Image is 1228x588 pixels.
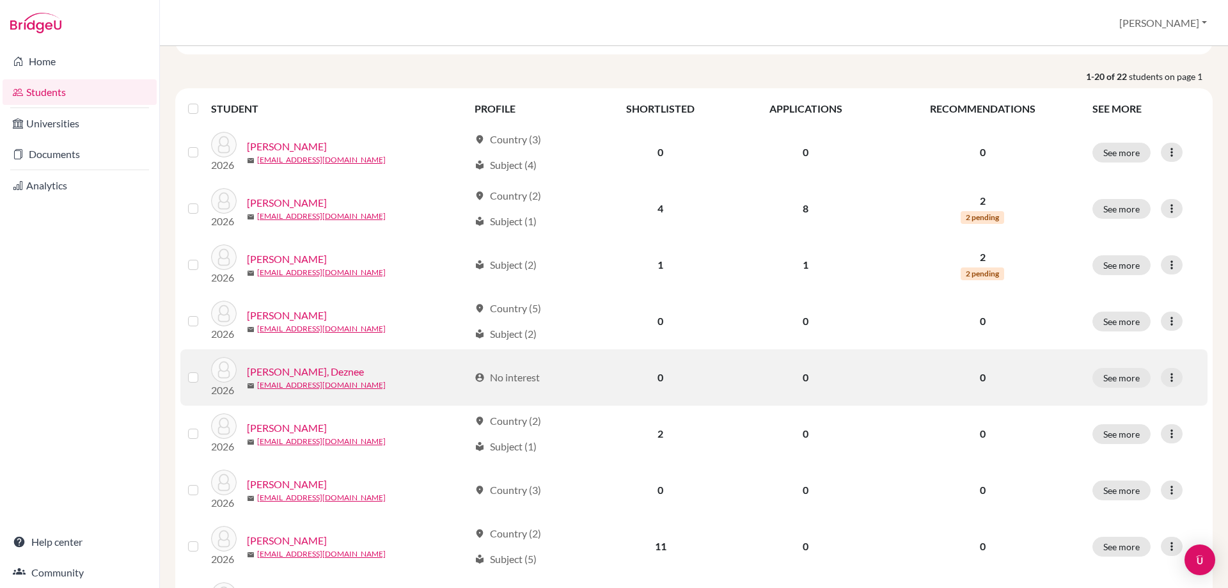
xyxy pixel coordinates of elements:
button: See more [1092,255,1151,275]
span: location_on [475,485,485,495]
img: Atha, Peter [211,244,237,270]
p: 0 [888,145,1077,160]
a: Students [3,79,157,105]
span: mail [247,495,255,502]
button: See more [1092,143,1151,163]
a: [PERSON_NAME] [247,533,327,548]
span: mail [247,157,255,164]
a: [PERSON_NAME], Deznee [247,364,364,379]
span: local_library [475,216,485,226]
td: 0 [731,462,880,518]
td: 1 [731,237,880,293]
button: [PERSON_NAME] [1114,11,1213,35]
span: mail [247,213,255,221]
button: See more [1092,199,1151,219]
td: 4 [590,180,731,237]
div: Country (2) [475,413,541,429]
p: 0 [888,539,1077,554]
strong: 1-20 of 22 [1086,70,1129,83]
img: Gutiérrez, Samantha [211,470,237,495]
a: [PERSON_NAME] [247,139,327,154]
img: Abuhassan, Maryam [211,132,237,157]
a: [EMAIL_ADDRESS][DOMAIN_NAME] [257,548,386,560]
span: mail [247,326,255,333]
img: Guevara, Jeremy [211,413,237,439]
p: 2 [888,193,1077,209]
a: [EMAIL_ADDRESS][DOMAIN_NAME] [257,323,386,335]
button: See more [1092,424,1151,444]
span: mail [247,269,255,277]
a: Community [3,560,157,585]
p: 0 [888,370,1077,385]
td: 0 [731,124,880,180]
img: Cisneros, Andrea [211,301,237,326]
a: [EMAIL_ADDRESS][DOMAIN_NAME] [257,492,386,504]
a: [PERSON_NAME] [247,195,327,211]
td: 0 [590,124,731,180]
span: local_library [475,329,485,339]
div: Subject (1) [475,214,537,229]
p: 2026 [211,383,237,398]
a: [EMAIL_ADDRESS][DOMAIN_NAME] [257,211,386,222]
p: 2 [888,250,1077,265]
a: [PERSON_NAME] [247,308,327,323]
button: See more [1092,312,1151,331]
a: [EMAIL_ADDRESS][DOMAIN_NAME] [257,436,386,447]
div: Country (2) [475,526,541,541]
p: 2026 [211,439,237,454]
td: 11 [590,518,731,575]
p: 2026 [211,270,237,285]
a: [EMAIL_ADDRESS][DOMAIN_NAME] [257,379,386,391]
a: Documents [3,141,157,167]
span: local_library [475,554,485,564]
p: 2026 [211,326,237,342]
td: 0 [590,462,731,518]
span: mail [247,382,255,390]
span: location_on [475,134,485,145]
td: 0 [731,406,880,462]
div: Subject (5) [475,552,537,567]
p: 2026 [211,214,237,229]
td: 1 [590,237,731,293]
a: [PERSON_NAME] [247,420,327,436]
td: 0 [731,293,880,349]
th: APPLICATIONS [731,93,880,124]
p: 2026 [211,157,237,173]
a: [PERSON_NAME] [247,477,327,492]
th: SEE MORE [1085,93,1208,124]
p: 2026 [211,552,237,567]
td: 0 [731,518,880,575]
div: Subject (4) [475,157,537,173]
img: Bridge-U [10,13,61,33]
td: 0 [590,293,731,349]
span: mail [247,551,255,559]
a: Help center [3,529,157,555]
div: Subject (2) [475,257,537,273]
th: RECOMMENDATIONS [881,93,1085,124]
span: location_on [475,303,485,314]
span: local_library [475,260,485,270]
p: 0 [888,314,1077,329]
button: See more [1092,537,1151,557]
td: 8 [731,180,880,237]
div: Open Intercom Messenger [1185,544,1215,575]
span: local_library [475,160,485,170]
a: [EMAIL_ADDRESS][DOMAIN_NAME] [257,154,386,166]
div: Country (2) [475,188,541,203]
span: 2 pending [961,267,1004,280]
img: Atha, Joseph [211,188,237,214]
p: 2026 [211,495,237,511]
span: local_library [475,441,485,452]
td: 0 [731,349,880,406]
img: Estes, Deznee [211,357,237,383]
p: 0 [888,482,1077,498]
span: location_on [475,191,485,201]
a: Analytics [3,173,157,198]
span: students on page 1 [1129,70,1213,83]
div: Subject (2) [475,326,537,342]
span: location_on [475,416,485,426]
div: Country (5) [475,301,541,316]
a: Home [3,49,157,74]
div: Subject (1) [475,439,537,454]
span: account_circle [475,372,485,383]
